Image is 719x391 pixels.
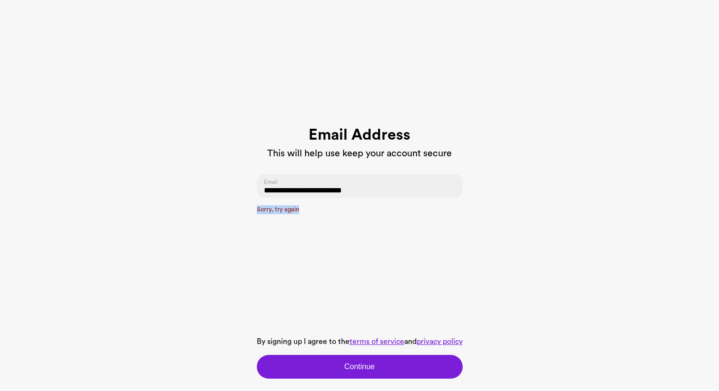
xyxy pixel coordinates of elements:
[257,126,463,144] h1: Email Address
[257,355,463,379] button: Continue
[257,205,463,214] p: Sorry, try again
[350,338,404,345] a: terms of service
[344,361,375,372] span: Continue
[417,338,463,345] a: privacy policy
[257,148,463,159] h3: This will help use keep your account secure
[257,336,463,347] p: By signing up I agree to the and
